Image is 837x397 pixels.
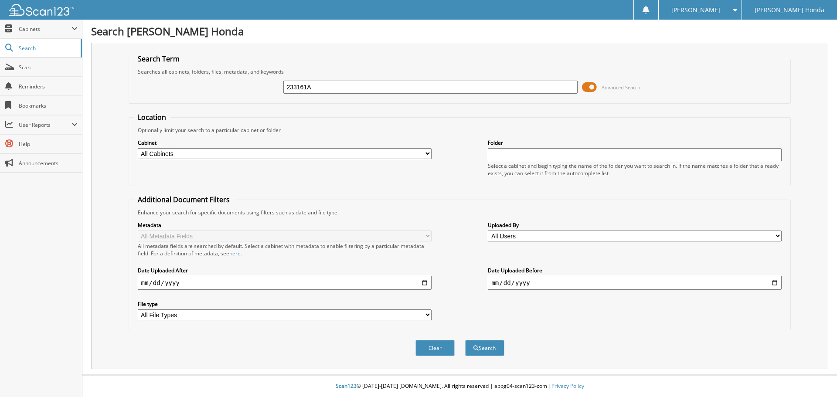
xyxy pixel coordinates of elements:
div: Optionally limit your search to a particular cabinet or folder [133,126,786,134]
span: Bookmarks [19,102,78,109]
span: Reminders [19,83,78,90]
div: Enhance your search for specific documents using filters such as date and file type. [133,209,786,216]
label: File type [138,300,432,308]
a: here [229,250,241,257]
span: Scan [19,64,78,71]
label: Folder [488,139,782,146]
input: end [488,276,782,290]
label: Date Uploaded Before [488,267,782,274]
span: User Reports [19,121,71,129]
button: Search [465,340,504,356]
div: Select a cabinet and begin typing the name of the folder you want to search in. If the name match... [488,162,782,177]
span: Advanced Search [602,84,640,91]
span: Help [19,140,78,148]
span: Scan123 [336,382,357,390]
label: Metadata [138,221,432,229]
div: Searches all cabinets, folders, files, metadata, and keywords [133,68,786,75]
button: Clear [415,340,455,356]
label: Cabinet [138,139,432,146]
label: Date Uploaded After [138,267,432,274]
img: scan123-logo-white.svg [9,4,74,16]
label: Uploaded By [488,221,782,229]
legend: Additional Document Filters [133,195,234,204]
span: [PERSON_NAME] [671,7,720,13]
a: Privacy Policy [551,382,584,390]
legend: Search Term [133,54,184,64]
span: Cabinets [19,25,71,33]
span: Search [19,44,76,52]
div: All metadata fields are searched by default. Select a cabinet with metadata to enable filtering b... [138,242,432,257]
legend: Location [133,112,170,122]
iframe: Chat Widget [793,355,837,397]
input: start [138,276,432,290]
h1: Search [PERSON_NAME] Honda [91,24,828,38]
span: Announcements [19,159,78,167]
div: © [DATE]-[DATE] [DOMAIN_NAME]. All rights reserved | appg04-scan123-com | [82,376,837,397]
span: [PERSON_NAME] Honda [755,7,824,13]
